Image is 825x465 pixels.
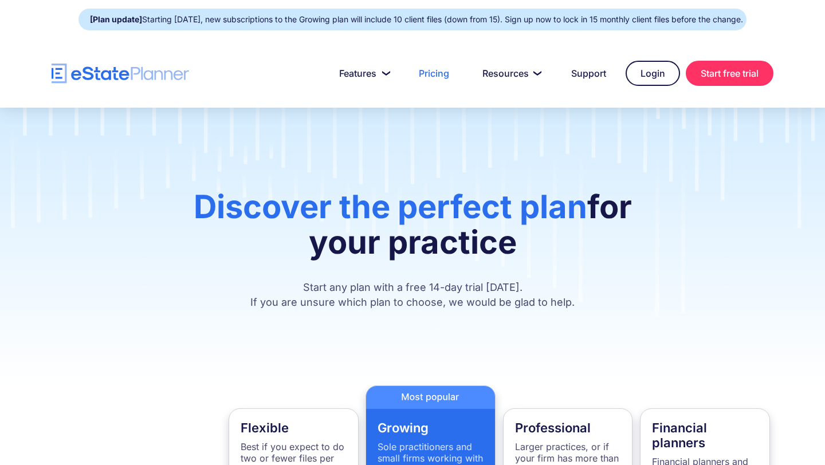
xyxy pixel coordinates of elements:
[90,14,142,24] strong: [Plan update]
[515,420,621,435] h4: Professional
[469,62,552,85] a: Resources
[52,64,189,84] a: home
[325,62,399,85] a: Features
[194,187,587,226] span: Discover the perfect plan
[686,61,773,86] a: Start free trial
[378,420,484,435] h4: Growing
[557,62,620,85] a: Support
[652,420,758,450] h4: Financial planners
[182,280,643,310] p: Start any plan with a free 14-day trial [DATE]. If you are unsure which plan to choose, we would ...
[405,62,463,85] a: Pricing
[626,61,680,86] a: Login
[241,420,347,435] h4: Flexible
[182,189,643,271] h1: for your practice
[90,11,743,27] div: Starting [DATE], new subscriptions to the Growing plan will include 10 client files (down from 15...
